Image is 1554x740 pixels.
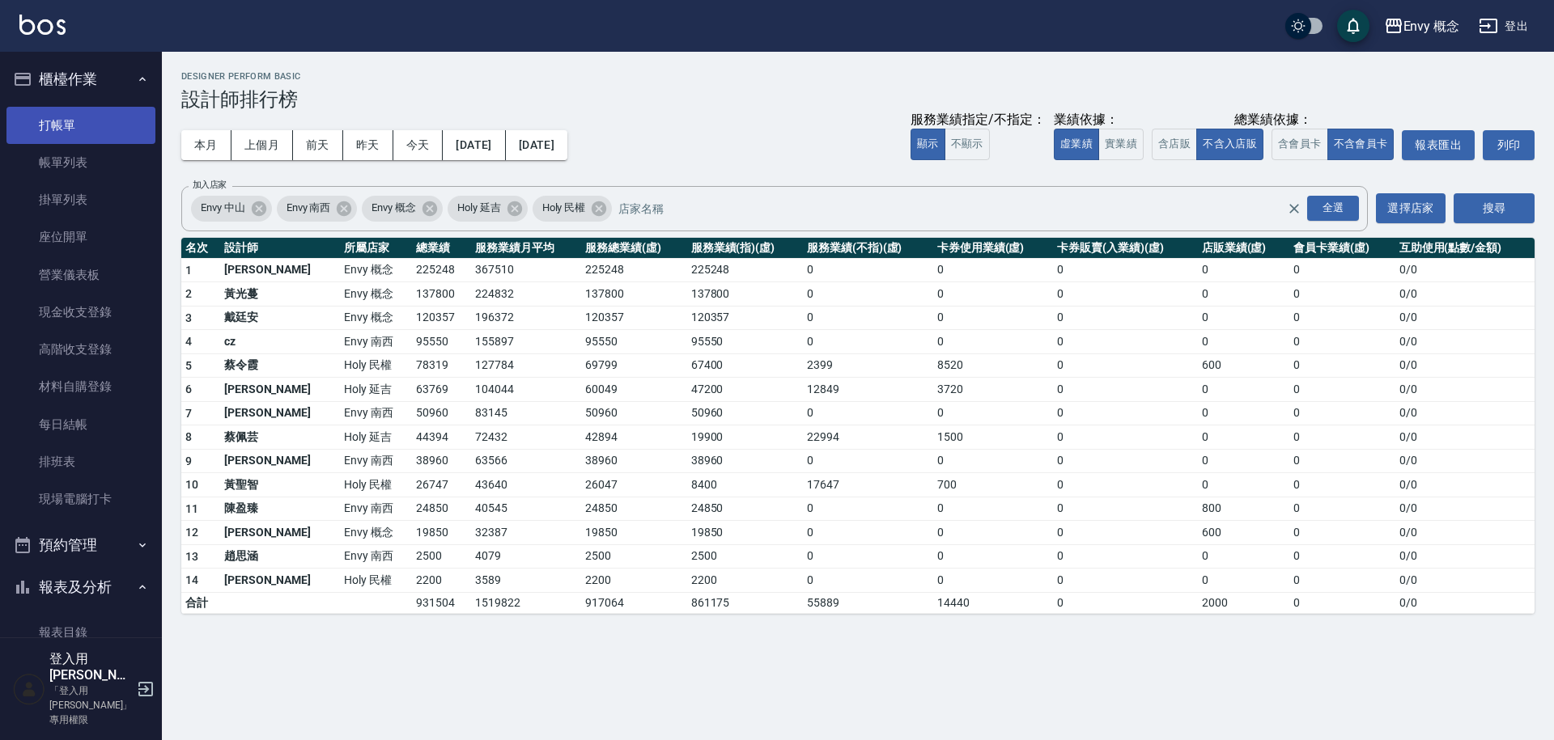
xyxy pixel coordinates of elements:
[1289,306,1395,330] td: 0
[1054,129,1099,160] button: 虛業績
[1198,282,1289,307] td: 0
[412,306,471,330] td: 120357
[471,425,581,450] td: 72432
[191,200,255,216] span: Envy 中山
[412,378,471,402] td: 63769
[412,569,471,593] td: 2200
[185,550,199,563] span: 13
[185,359,192,372] span: 5
[1053,306,1197,330] td: 0
[581,497,687,521] td: 24850
[1198,378,1289,402] td: 0
[581,353,687,378] td: 69799
[6,368,155,405] a: 材料自購登錄
[340,497,412,521] td: Envy 南西
[581,425,687,450] td: 42894
[581,544,687,569] td: 2500
[687,449,803,473] td: 38960
[340,425,412,450] td: Holy 延吉
[1272,129,1328,160] button: 含會員卡
[1395,282,1535,307] td: 0 / 0
[443,130,505,160] button: [DATE]
[1402,130,1475,160] button: 報表匯出
[1395,449,1535,473] td: 0 / 0
[1395,330,1535,354] td: 0 / 0
[231,130,293,160] button: 上個月
[412,282,471,307] td: 137800
[1198,449,1289,473] td: 0
[1395,569,1535,593] td: 0 / 0
[220,449,340,473] td: [PERSON_NAME]
[911,129,945,160] button: 顯示
[1289,521,1395,545] td: 0
[220,282,340,307] td: 黃光蔓
[581,592,687,613] td: 917064
[581,401,687,425] td: 50960
[19,15,66,35] img: Logo
[412,497,471,521] td: 24850
[220,521,340,545] td: [PERSON_NAME]
[803,544,933,569] td: 0
[581,282,687,307] td: 137800
[185,335,192,348] span: 4
[193,179,227,191] label: 加入店家
[191,196,272,222] div: Envy 中山
[1198,401,1289,425] td: 0
[1053,353,1197,378] td: 0
[412,473,471,497] td: 26747
[6,218,155,256] a: 座位開單
[1054,112,1144,129] div: 業績依據：
[1395,238,1535,259] th: 互助使用(點數/金額)
[220,258,340,282] td: [PERSON_NAME]
[1152,112,1394,129] div: 總業績依據：
[1196,129,1263,160] button: 不含入店販
[1395,258,1535,282] td: 0 / 0
[412,592,471,613] td: 931504
[1395,521,1535,545] td: 0 / 0
[687,569,803,593] td: 2200
[1454,193,1535,223] button: 搜尋
[185,407,192,420] span: 7
[933,353,1053,378] td: 8520
[1403,16,1460,36] div: Envy 概念
[1378,10,1467,43] button: Envy 概念
[6,443,155,480] a: 排班表
[471,282,581,307] td: 224832
[1053,592,1197,613] td: 0
[13,673,45,705] img: Person
[1395,592,1535,613] td: 0 / 0
[803,592,933,613] td: 55889
[185,430,192,443] span: 8
[1289,497,1395,521] td: 0
[471,258,581,282] td: 367510
[933,569,1053,593] td: 0
[220,425,340,450] td: 蔡佩芸
[1289,238,1395,259] th: 會員卡業績(虛)
[803,521,933,545] td: 0
[1053,401,1197,425] td: 0
[1327,129,1395,160] button: 不含會員卡
[471,473,581,497] td: 43640
[340,238,412,259] th: 所屬店家
[933,425,1053,450] td: 1500
[1053,378,1197,402] td: 0
[1053,569,1197,593] td: 0
[1053,282,1197,307] td: 0
[471,569,581,593] td: 3589
[614,194,1315,222] input: 店家名稱
[803,378,933,402] td: 12849
[185,264,192,277] span: 1
[1053,425,1197,450] td: 0
[6,256,155,294] a: 營業儀表板
[181,88,1535,111] h3: 設計師排行榜
[1289,473,1395,497] td: 0
[471,449,581,473] td: 63566
[933,306,1053,330] td: 0
[945,129,990,160] button: 不顯示
[687,238,803,259] th: 服務業績(指)(虛)
[220,378,340,402] td: [PERSON_NAME]
[220,353,340,378] td: 蔡令霞
[1198,258,1289,282] td: 0
[185,311,192,324] span: 3
[687,282,803,307] td: 137800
